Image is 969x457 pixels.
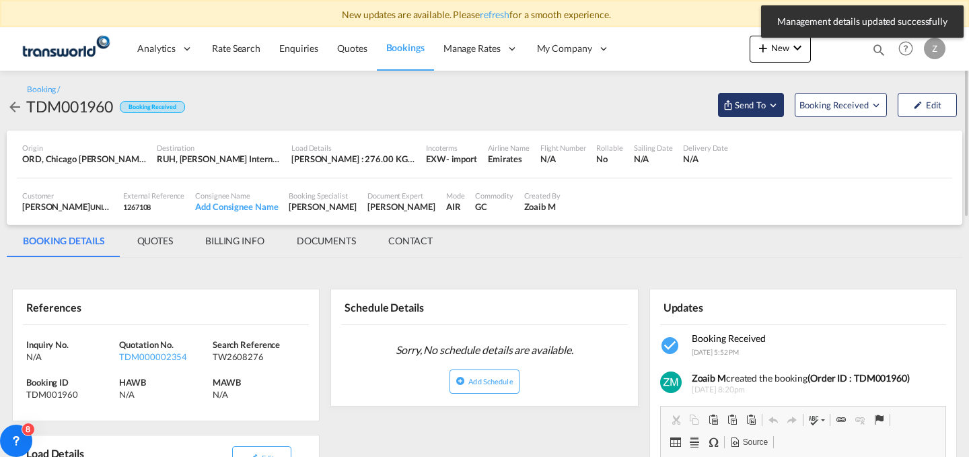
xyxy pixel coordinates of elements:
div: Booking Specialist [289,190,357,201]
div: Rollable [596,143,622,153]
div: Booking Received [120,101,184,114]
span: New [755,42,805,53]
button: icon-pencilEdit [898,93,957,117]
div: No [596,153,622,165]
a: refresh [480,9,509,20]
img: 1a84b2306ded11f09c1219774cd0a0fe.png [20,34,111,64]
div: Z [924,38,945,59]
b: (Order ID : TDM001960) [808,372,910,384]
span: Sorry, No schedule details are available. [390,337,579,363]
span: Rate Search [212,42,260,54]
div: Schedule Details [341,295,482,318]
span: Search Reference [213,339,280,350]
div: Analytics [128,27,203,71]
md-icon: icon-checkbox-marked-circle [660,335,682,357]
a: Spell Check As You Type [805,411,828,429]
md-icon: icon-chevron-down [789,40,805,56]
div: Emirates [488,153,530,165]
md-tab-item: DOCUMENTS [281,225,372,257]
div: Destination [157,143,281,153]
button: Open demo menu [718,93,784,117]
div: Updates [660,295,801,318]
a: Insert Horizontal Line [685,433,704,451]
a: Enquiries [270,27,328,71]
span: Bookings [386,42,425,53]
a: Anchor [869,411,888,429]
b: Zoaib M [692,372,726,384]
span: MAWB [213,377,241,388]
a: Cut (Ctrl+X) [666,411,685,429]
div: Help [894,37,924,61]
div: Delivery Date [683,143,728,153]
a: Source [726,433,772,451]
div: N/A [683,153,728,165]
div: N/A [540,153,586,165]
div: [PERSON_NAME] : 276.00 KG | Volumetric Wt : 276.00 KG | Chargeable Wt : 276.00 KG [291,153,415,165]
a: Link (Ctrl+K) [832,411,851,429]
div: N/A [26,351,116,363]
span: Booking ID [26,377,69,388]
div: [PERSON_NAME] [289,201,357,213]
span: [DATE] 5:52 PM [692,348,740,356]
a: Table [666,433,685,451]
img: v+XMcPmzgAAAABJRU5ErkJggg== [660,372,682,393]
div: TW2608276 [213,351,302,363]
span: Management details updated successfully [773,15,952,28]
span: Booking Received [692,332,766,344]
span: Analytics [137,42,176,55]
span: [DATE] 8:20pm [692,384,942,396]
div: Airline Name [488,143,530,153]
md-icon: icon-pencil [913,100,923,110]
span: Enquiries [279,42,318,54]
span: Inquiry No. [26,339,69,350]
md-tab-item: BILLING INFO [189,225,281,257]
div: Mode [446,190,465,201]
div: TDM001960 [26,388,116,400]
div: - import [446,153,477,165]
div: N/A [119,388,212,400]
a: Paste from Word [742,411,760,429]
div: Origin [22,143,146,153]
span: My Company [537,42,592,55]
div: N/A [634,153,673,165]
div: created the booking [692,372,942,385]
a: Unlink [851,411,869,429]
div: Created By [524,190,561,201]
a: Quotes [328,27,376,71]
span: 1267108 [123,203,151,211]
div: ORD, Chicago O'Hare International, Chicago, United States, North America, Americas [22,153,146,165]
span: Manage Rates [443,42,501,55]
span: Help [894,37,917,60]
md-tab-item: BOOKING DETAILS [7,225,121,257]
div: TDM000002354 [119,351,209,363]
md-tab-item: CONTACT [372,225,449,257]
md-icon: icon-plus 400-fg [755,40,771,56]
div: [PERSON_NAME] [22,201,112,213]
div: Customer [22,190,112,201]
span: Add Schedule [468,377,513,386]
a: Bookings [377,27,434,71]
div: Document Expert [367,190,435,201]
div: External Reference [123,190,184,201]
md-icon: icon-arrow-left [7,99,23,115]
div: My Company [528,27,619,71]
div: GC [475,201,513,213]
div: icon-magnify [871,42,886,63]
span: Quotation No. [119,339,174,350]
div: [PERSON_NAME] [367,201,435,213]
div: AIR [446,201,465,213]
div: Flight Number [540,143,586,153]
span: UNITED TECHNOLOGY OF ELECTRIC SUBSTATIONS & SWITCHGEARS CO [90,201,334,212]
a: Copy (Ctrl+C) [685,411,704,429]
button: icon-plus-circleAdd Schedule [450,370,519,394]
a: Undo (Ctrl+Z) [764,411,783,429]
div: Incoterms [426,143,477,153]
div: New updates are available. Please for a smooth experience. [1,8,968,22]
a: Redo (Ctrl+Y) [783,411,801,429]
div: Load Details [291,143,415,153]
button: icon-plus 400-fgNewicon-chevron-down [750,36,811,63]
md-icon: icon-plus-circle [456,376,465,386]
div: icon-arrow-left [7,96,26,117]
div: Add Consignee Name [195,201,278,213]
